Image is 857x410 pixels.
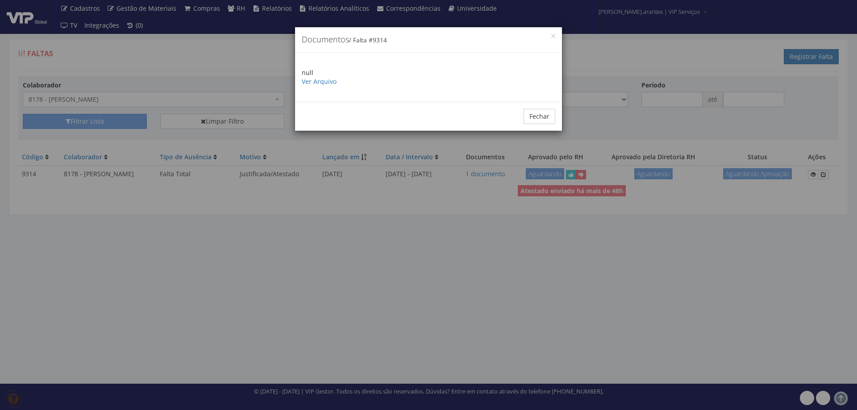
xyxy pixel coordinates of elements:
[302,68,555,86] p: null
[524,109,555,124] button: Fechar
[349,36,387,44] small: / Falta #
[551,34,555,38] button: Close
[302,34,555,46] h4: Documentos
[373,36,387,44] span: 9314
[302,77,337,86] a: Ver Arquivo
